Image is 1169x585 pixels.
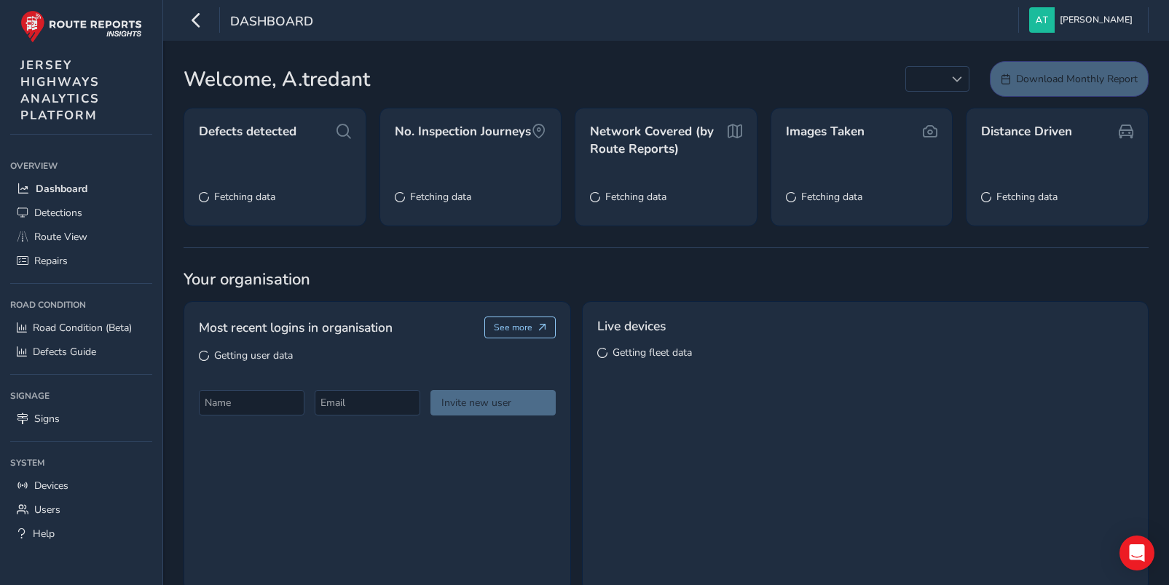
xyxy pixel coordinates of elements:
span: Fetching data [605,190,666,204]
div: Open Intercom Messenger [1119,536,1154,570]
span: Dashboard [230,12,313,33]
input: Email [315,390,420,415]
img: diamond-layout [1029,7,1055,33]
a: Dashboard [10,177,152,201]
span: Defects Guide [33,345,96,359]
img: rr logo [20,10,142,43]
span: Welcome, A.tredant [184,64,370,95]
span: JERSEY HIGHWAYS ANALYTICS PLATFORM [20,57,100,124]
button: [PERSON_NAME] [1029,7,1138,33]
span: Fetching data [410,190,471,204]
a: Repairs [10,249,152,273]
span: Road Condition (Beta) [33,321,132,335]
div: Signage [10,385,152,407]
a: Help [10,522,152,546]
span: No. Inspection Journeys [395,123,531,140]
a: Signs [10,407,152,431]
span: Fetching data [996,190,1058,204]
div: Overview [10,155,152,177]
div: Road Condition [10,294,152,316]
div: System [10,452,152,474]
a: Devices [10,474,152,498]
span: Getting user data [214,349,293,362]
span: See more [494,322,532,333]
span: Detections [34,206,82,220]
span: Users [34,503,60,517]
span: Getting fleet data [613,346,692,359]
a: Route View [10,225,152,249]
span: Fetching data [214,190,275,204]
span: Repairs [34,254,68,268]
span: Your organisation [184,268,1149,290]
span: Most recent logins in organisation [199,318,393,337]
span: Devices [34,479,68,493]
a: Detections [10,201,152,225]
span: Help [33,527,55,541]
span: Images Taken [786,123,865,140]
a: Users [10,498,152,522]
span: Defects detected [199,123,296,140]
a: Road Condition (Beta) [10,316,152,340]
span: Dashboard [36,182,87,196]
a: Defects Guide [10,340,152,364]
span: Fetching data [801,190,862,204]
button: See more [484,317,556,338]
span: Route View [34,230,87,244]
span: Network Covered (by Route Reports) [590,123,727,157]
input: Name [199,390,304,415]
span: [PERSON_NAME] [1060,7,1133,33]
span: Signs [34,412,60,426]
span: Distance Driven [981,123,1072,140]
span: Live devices [597,317,666,335]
